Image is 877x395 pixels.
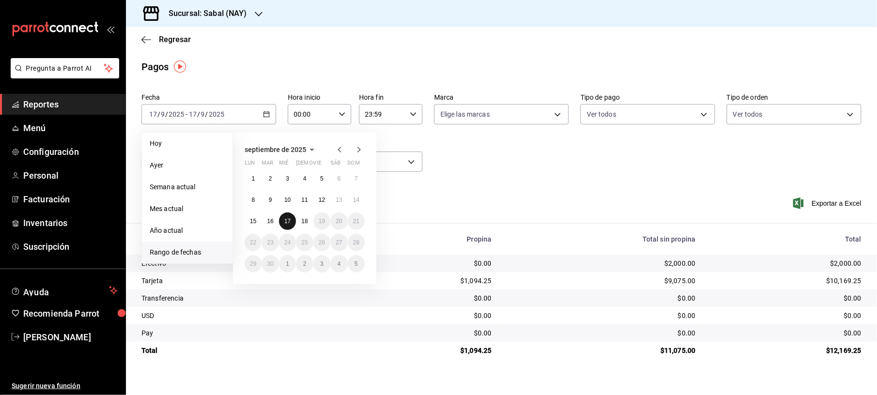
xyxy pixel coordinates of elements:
button: 7 de septiembre de 2025 [348,170,365,187]
abbr: 18 de septiembre de 2025 [301,218,308,225]
h3: Sucursal: Sabal (NAY) [161,8,247,19]
label: Hora inicio [288,94,351,101]
div: Pay [141,328,353,338]
span: Hoy [150,138,225,149]
button: 3 de octubre de 2025 [313,255,330,273]
abbr: 28 de septiembre de 2025 [353,239,360,246]
div: $0.00 [368,258,492,268]
div: $0.00 [507,311,696,320]
abbr: 27 de septiembre de 2025 [336,239,342,246]
input: -- [188,110,197,118]
abbr: jueves [296,160,353,170]
div: $11,075.00 [507,346,696,355]
button: 18 de septiembre de 2025 [296,213,313,230]
input: ---- [168,110,185,118]
button: 22 de septiembre de 2025 [245,234,262,251]
button: 19 de septiembre de 2025 [313,213,330,230]
span: Configuración [23,145,118,158]
button: 16 de septiembre de 2025 [262,213,279,230]
abbr: 4 de octubre de 2025 [337,260,341,267]
button: 4 de septiembre de 2025 [296,170,313,187]
button: 3 de septiembre de 2025 [279,170,296,187]
abbr: 30 de septiembre de 2025 [267,260,273,267]
a: Pregunta a Parrot AI [7,70,119,80]
span: Exportar a Excel [795,197,861,209]
abbr: 15 de septiembre de 2025 [250,218,256,225]
button: 11 de septiembre de 2025 [296,191,313,209]
button: 24 de septiembre de 2025 [279,234,296,251]
button: 8 de septiembre de 2025 [245,191,262,209]
span: Facturación [23,193,118,206]
button: Regresar [141,35,191,44]
label: Tipo de pago [580,94,715,101]
abbr: 22 de septiembre de 2025 [250,239,256,246]
abbr: 5 de septiembre de 2025 [320,175,324,182]
abbr: 14 de septiembre de 2025 [353,197,360,203]
abbr: 2 de octubre de 2025 [303,260,307,267]
span: Pregunta a Parrot AI [26,63,104,74]
abbr: 6 de septiembre de 2025 [337,175,341,182]
span: / [165,110,168,118]
label: Fecha [141,94,276,101]
abbr: martes [262,160,273,170]
img: Tooltip marker [174,61,186,73]
button: 26 de septiembre de 2025 [313,234,330,251]
span: Reportes [23,98,118,111]
div: Total [711,235,861,243]
div: $2,000.00 [507,258,696,268]
abbr: 9 de septiembre de 2025 [269,197,272,203]
div: $0.00 [368,293,492,303]
span: Elige las marcas [440,109,490,119]
abbr: 5 de octubre de 2025 [355,260,358,267]
div: Propina [368,235,492,243]
span: Año actual [150,226,225,236]
button: 5 de octubre de 2025 [348,255,365,273]
button: 13 de septiembre de 2025 [330,191,347,209]
abbr: 23 de septiembre de 2025 [267,239,273,246]
button: septiembre de 2025 [245,144,318,155]
abbr: 11 de septiembre de 2025 [301,197,308,203]
input: -- [149,110,157,118]
div: $0.00 [711,293,861,303]
div: $1,094.25 [368,346,492,355]
input: ---- [208,110,225,118]
input: -- [160,110,165,118]
abbr: 1 de octubre de 2025 [286,260,289,267]
div: $0.00 [368,328,492,338]
div: $0.00 [507,328,696,338]
button: 5 de septiembre de 2025 [313,170,330,187]
div: $9,075.00 [507,276,696,286]
abbr: 24 de septiembre de 2025 [284,239,291,246]
span: - [186,110,188,118]
abbr: 8 de septiembre de 2025 [251,197,255,203]
abbr: viernes [313,160,321,170]
label: Tipo de orden [727,94,861,101]
abbr: 21 de septiembre de 2025 [353,218,360,225]
button: 4 de octubre de 2025 [330,255,347,273]
span: Ayer [150,160,225,170]
abbr: 3 de septiembre de 2025 [286,175,289,182]
abbr: 10 de septiembre de 2025 [284,197,291,203]
span: Inventarios [23,216,118,229]
button: 20 de septiembre de 2025 [330,213,347,230]
abbr: sábado [330,160,341,170]
button: 14 de septiembre de 2025 [348,191,365,209]
abbr: lunes [245,160,255,170]
button: 25 de septiembre de 2025 [296,234,313,251]
span: Suscripción [23,240,118,253]
span: Ayuda [23,285,105,296]
abbr: 16 de septiembre de 2025 [267,218,273,225]
button: Pregunta a Parrot AI [11,58,119,78]
button: 27 de septiembre de 2025 [330,234,347,251]
div: $12,169.25 [711,346,861,355]
span: Rango de fechas [150,247,225,258]
label: Hora fin [359,94,423,101]
span: Regresar [159,35,191,44]
button: 12 de septiembre de 2025 [313,191,330,209]
button: 2 de septiembre de 2025 [262,170,279,187]
button: 21 de septiembre de 2025 [348,213,365,230]
div: $10,169.25 [711,276,861,286]
abbr: 19 de septiembre de 2025 [319,218,325,225]
div: Total sin propina [507,235,696,243]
